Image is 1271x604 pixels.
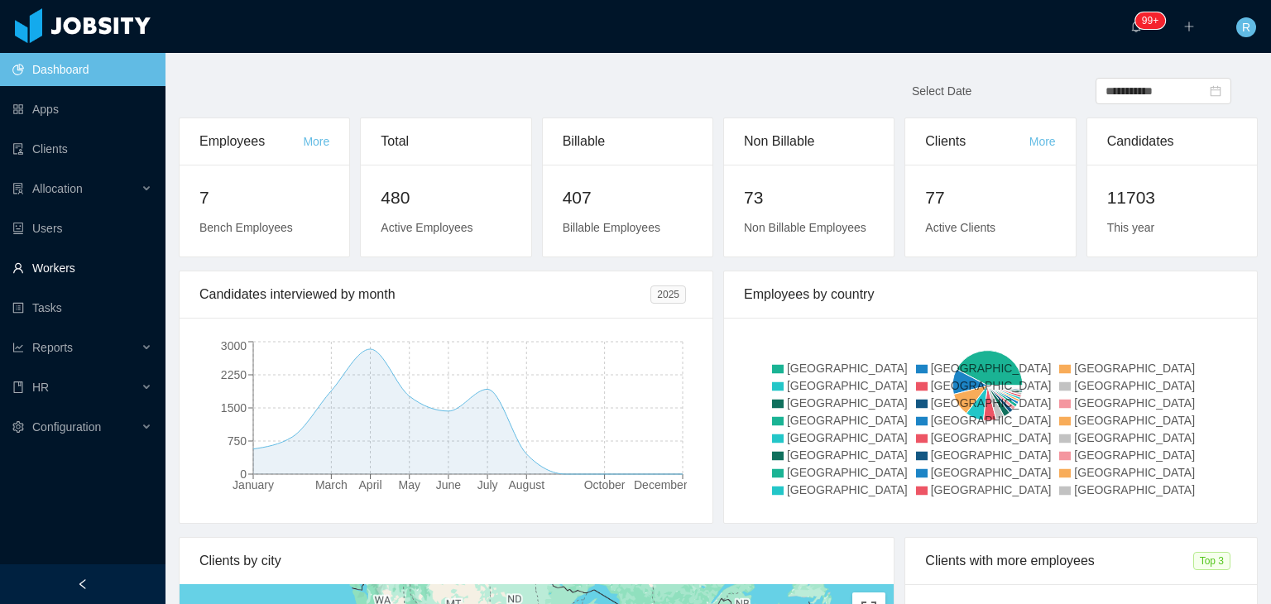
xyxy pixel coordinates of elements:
span: [GEOGRAPHIC_DATA] [1074,466,1195,479]
i: icon: line-chart [12,342,24,353]
i: icon: book [12,381,24,393]
tspan: 750 [228,434,247,448]
span: [GEOGRAPHIC_DATA] [1074,448,1195,462]
span: [GEOGRAPHIC_DATA] [931,379,1052,392]
i: icon: setting [12,421,24,433]
h2: 407 [563,185,693,211]
h2: 11703 [1107,185,1237,211]
i: icon: solution [12,183,24,194]
span: HR [32,381,49,394]
span: [GEOGRAPHIC_DATA] [787,379,908,392]
sup: 218 [1135,12,1165,29]
i: icon: plus [1183,21,1195,32]
a: icon: userWorkers [12,252,152,285]
span: Reports [32,341,73,354]
tspan: May [399,478,420,491]
span: [GEOGRAPHIC_DATA] [787,414,908,427]
a: icon: robotUsers [12,212,152,245]
span: This year [1107,221,1155,234]
div: Employees by country [744,271,1237,318]
span: [GEOGRAPHIC_DATA] [1074,379,1195,392]
span: [GEOGRAPHIC_DATA] [787,483,908,496]
span: [GEOGRAPHIC_DATA] [1074,414,1195,427]
tspan: April [359,478,382,491]
tspan: June [436,478,462,491]
tspan: 2250 [221,368,247,381]
span: Top 3 [1193,552,1230,570]
tspan: 0 [240,467,247,481]
tspan: August [508,478,544,491]
div: Clients by city [199,538,874,584]
div: Clients [925,118,1029,165]
a: icon: profileTasks [12,291,152,324]
span: [GEOGRAPHIC_DATA] [787,448,908,462]
a: More [303,135,329,148]
span: [GEOGRAPHIC_DATA] [931,448,1052,462]
tspan: March [315,478,348,491]
span: [GEOGRAPHIC_DATA] [787,431,908,444]
span: [GEOGRAPHIC_DATA] [787,362,908,375]
a: icon: appstoreApps [12,93,152,126]
tspan: July [477,478,498,491]
tspan: October [584,478,626,491]
span: Billable Employees [563,221,660,234]
div: Billable [563,118,693,165]
span: Select Date [912,84,971,98]
span: [GEOGRAPHIC_DATA] [787,396,908,410]
tspan: 1500 [221,401,247,415]
div: Candidates [1107,118,1237,165]
span: [GEOGRAPHIC_DATA] [787,466,908,479]
h2: 73 [744,185,874,211]
h2: 480 [381,185,511,211]
span: Active Clients [925,221,995,234]
h2: 77 [925,185,1055,211]
span: [GEOGRAPHIC_DATA] [931,396,1052,410]
span: [GEOGRAPHIC_DATA] [931,362,1052,375]
span: [GEOGRAPHIC_DATA] [1074,396,1195,410]
span: [GEOGRAPHIC_DATA] [931,483,1052,496]
span: Allocation [32,182,83,195]
span: R [1242,17,1250,37]
span: Bench Employees [199,221,293,234]
span: [GEOGRAPHIC_DATA] [1074,483,1195,496]
a: icon: pie-chartDashboard [12,53,152,86]
div: Non Billable [744,118,874,165]
span: [GEOGRAPHIC_DATA] [931,466,1052,479]
i: icon: calendar [1210,85,1221,97]
span: 2025 [650,285,686,304]
span: Non Billable Employees [744,221,866,234]
a: icon: auditClients [12,132,152,165]
div: Total [381,118,511,165]
a: More [1029,135,1056,148]
i: icon: bell [1130,21,1142,32]
span: Configuration [32,420,101,434]
span: [GEOGRAPHIC_DATA] [931,431,1052,444]
span: [GEOGRAPHIC_DATA] [1074,431,1195,444]
tspan: January [233,478,274,491]
h2: 7 [199,185,329,211]
tspan: December [634,478,688,491]
span: Active Employees [381,221,472,234]
div: Candidates interviewed by month [199,271,650,318]
div: Clients with more employees [925,538,1192,584]
span: [GEOGRAPHIC_DATA] [1074,362,1195,375]
div: Employees [199,118,303,165]
span: [GEOGRAPHIC_DATA] [931,414,1052,427]
tspan: 3000 [221,339,247,352]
